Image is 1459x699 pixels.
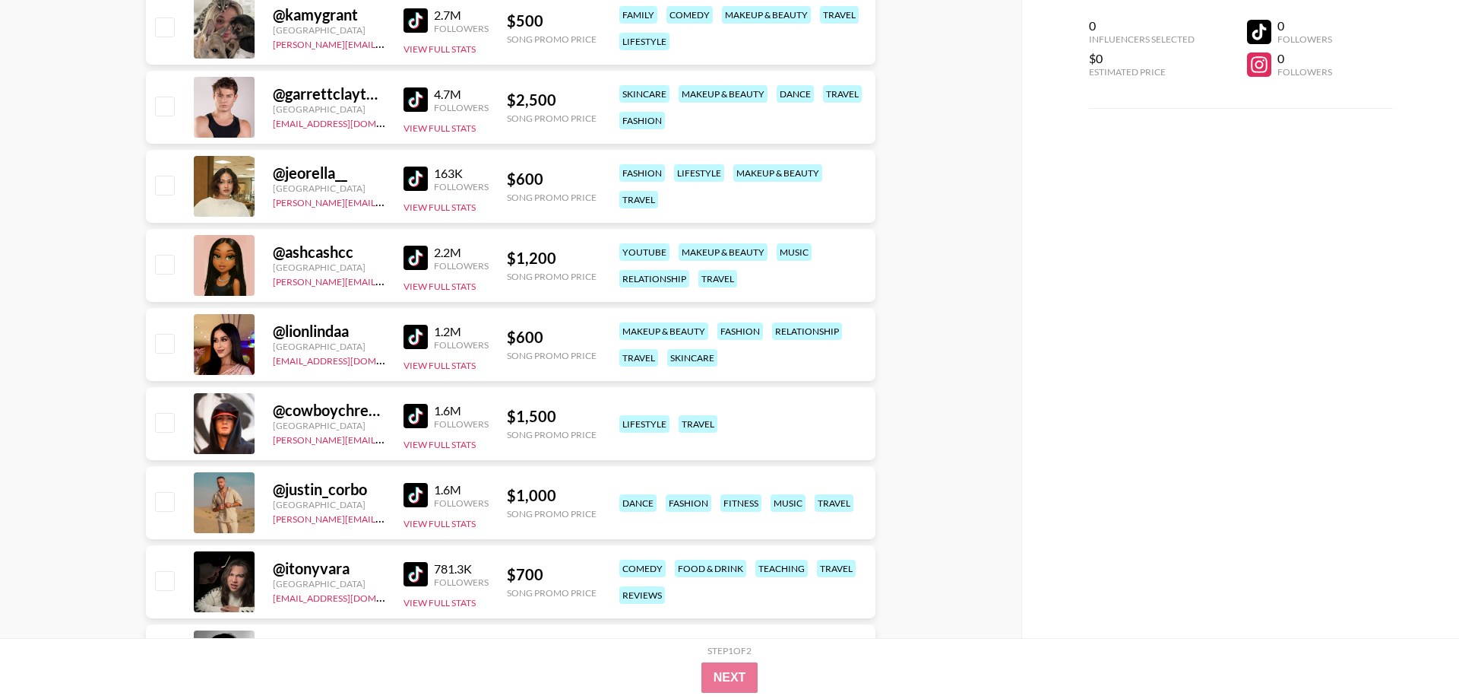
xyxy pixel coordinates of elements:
div: skincare [667,349,717,367]
div: Followers [434,339,489,351]
div: youtube [619,243,669,261]
div: Followers [434,102,489,113]
div: makeup & beauty [722,6,811,24]
div: Followers [434,181,489,192]
div: $ 1,500 [507,407,597,426]
div: relationship [619,270,689,288]
div: comedy [666,6,713,24]
div: Followers [434,260,489,272]
div: travel [815,494,853,512]
button: View Full Stats [404,597,476,608]
img: TikTok [404,325,428,349]
div: $0 [1089,51,1195,66]
button: View Full Stats [404,439,476,450]
div: @ cowboychreesh [273,401,385,420]
button: Next [701,662,758,693]
img: TikTok [404,404,428,428]
div: Song Promo Price [507,587,597,599]
div: Estimated Price [1089,66,1195,78]
div: fashion [666,494,711,512]
div: [GEOGRAPHIC_DATA] [273,24,385,36]
a: [EMAIL_ADDRESS][DOMAIN_NAME] [273,589,426,604]
img: TikTok [404,483,428,507]
div: makeup & beauty [679,85,767,103]
div: $ 2,500 [507,91,597,110]
div: relationship [772,322,842,340]
div: fitness [720,494,761,512]
a: [EMAIL_ADDRESS][DOMAIN_NAME] [273,352,426,367]
div: 781.3K [434,561,489,577]
div: lifestyle [674,164,724,182]
div: @ justin_corbo [273,480,385,499]
div: family [619,6,657,24]
img: TikTok [404,8,428,33]
div: @ jeorella__ [273,164,385,183]
img: TikTok [404,87,428,112]
div: 1.2M [434,324,489,339]
div: @ itonyvara [273,559,385,578]
div: travel [679,415,717,433]
div: $ 700 [507,565,597,584]
div: travel [820,6,859,24]
div: $ 500 [507,11,597,30]
div: travel [817,560,856,577]
div: Followers [434,497,489,509]
div: 2.7M [434,8,489,23]
div: 1.6M [434,403,489,418]
button: View Full Stats [404,202,476,213]
div: @ lionlindaa [273,322,385,341]
div: @ kamygrant [273,5,385,24]
div: reviews [619,586,665,604]
div: [GEOGRAPHIC_DATA] [273,183,385,194]
div: Song Promo Price [507,508,597,519]
div: [GEOGRAPHIC_DATA] [273,578,385,589]
div: skincare [619,85,669,103]
div: Song Promo Price [507,350,597,361]
div: travel [823,85,862,103]
img: TikTok [404,246,428,270]
div: travel [619,349,658,367]
div: Followers [1277,66,1332,78]
img: TikTok [404,167,428,191]
div: Followers [1277,33,1332,45]
div: $ 1,200 [507,249,597,268]
div: [GEOGRAPHIC_DATA] [273,499,385,510]
div: fashion [619,164,665,182]
div: food & drink [675,560,746,577]
div: 0 [1089,18,1195,33]
div: 0 [1277,18,1332,33]
div: travel [619,191,658,208]
div: Followers [434,577,489,588]
div: makeup & beauty [733,164,822,182]
div: [GEOGRAPHIC_DATA] [273,103,385,115]
div: dance [777,85,814,103]
div: Song Promo Price [507,113,597,124]
div: Influencers Selected [1089,33,1195,45]
div: Song Promo Price [507,429,597,440]
div: travel [698,270,737,288]
div: Followers [434,418,489,430]
a: [PERSON_NAME][EMAIL_ADDRESS][DOMAIN_NAME] [273,273,498,288]
div: makeup & beauty [619,322,708,340]
div: Step 1 of 2 [707,645,752,656]
div: teaching [755,560,808,577]
div: Song Promo Price [507,192,597,203]
a: [PERSON_NAME][EMAIL_ADDRESS][DOMAIN_NAME] [273,36,498,50]
div: 0 [1277,51,1332,66]
div: $ 600 [507,328,597,347]
div: music [777,243,812,261]
button: View Full Stats [404,281,476,292]
div: Song Promo Price [507,271,597,282]
div: [GEOGRAPHIC_DATA] [273,262,385,273]
div: fashion [619,112,665,129]
div: comedy [619,560,666,577]
div: dance [619,494,657,512]
div: $ 600 [507,170,597,189]
div: [GEOGRAPHIC_DATA] [273,420,385,431]
div: music [771,494,805,512]
div: $ 1,000 [507,486,597,505]
div: Song Promo Price [507,33,597,45]
a: [PERSON_NAME][EMAIL_ADDRESS][DOMAIN_NAME] [273,510,498,525]
div: makeup & beauty [679,243,767,261]
div: 4.7M [434,87,489,102]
